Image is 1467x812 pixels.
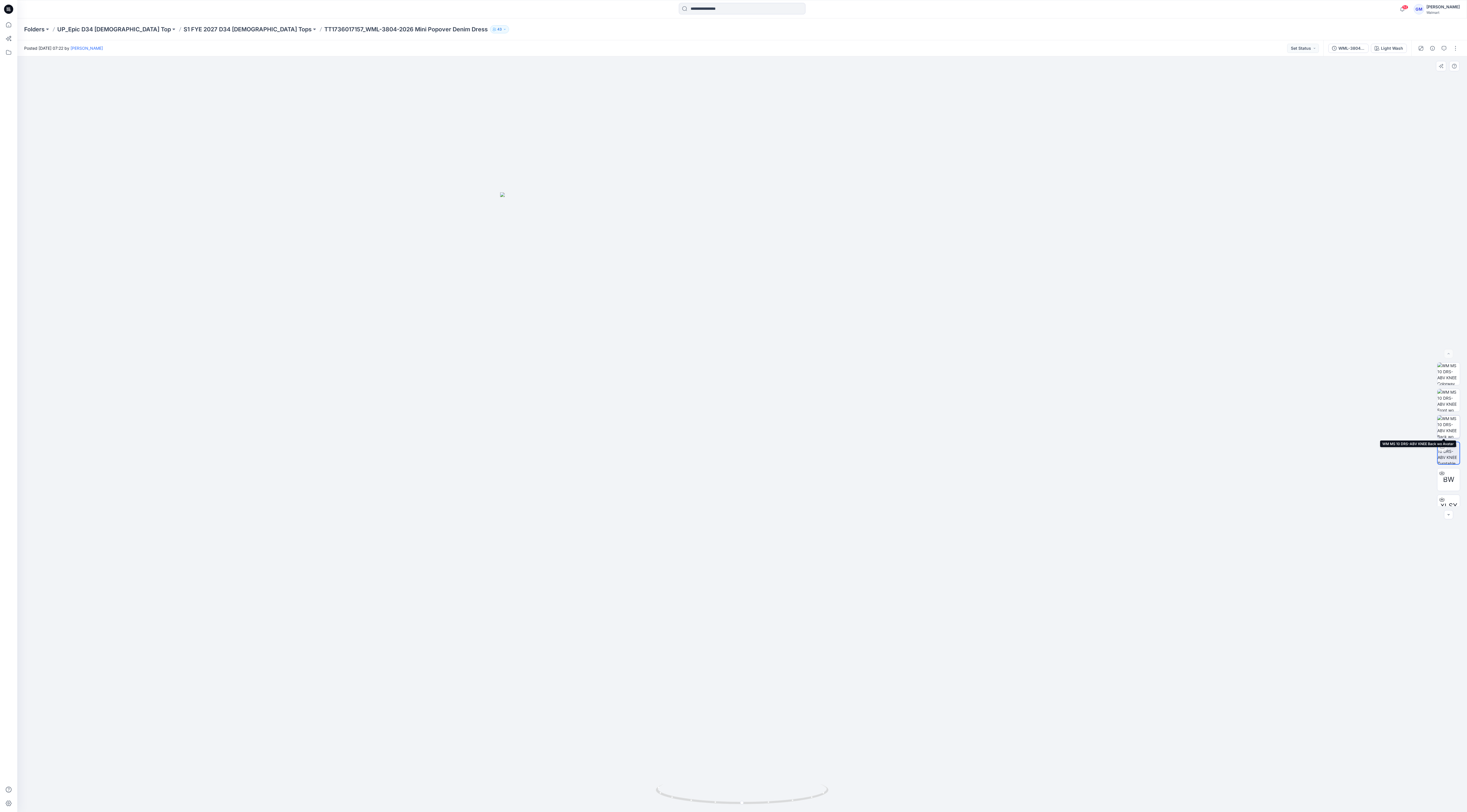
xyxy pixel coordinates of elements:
span: Posted [DATE] 07:22 by [24,45,103,51]
img: WM MS 10 DRS-ABV KNEE Colorway wo Avatar [1437,363,1460,385]
div: [PERSON_NAME] [1426,3,1460,10]
span: 52 [1402,5,1408,9]
a: UP_Epic D34 [DEMOGRAPHIC_DATA] Top [57,25,171,33]
button: WML-3804-2026_Rev1_Mini Popover Denim Dress-Full Colorway [1328,44,1369,53]
div: Light Wash [1381,45,1403,51]
div: GM [1414,4,1424,14]
img: WM MS 10 DRS-ABV KNEE Front wo Avatar [1437,389,1460,411]
span: XLSX [1440,501,1457,511]
p: 43 [497,26,502,32]
p: TT1736017157_WML-3804-2026 Mini Popover Denim Dress [324,25,488,33]
a: [PERSON_NAME] [71,46,103,51]
div: Walmart [1426,10,1460,15]
img: WM MS 10 DRS-ABV KNEE Turntable with Avatar [1438,442,1460,464]
img: WM MS 10 DRS-ABV KNEE Back wo Avatar [1437,415,1460,438]
a: Folders [24,25,45,33]
span: BW [1443,474,1454,485]
button: Light Wash [1371,44,1407,53]
a: S1 FYE 2027 D34 [DEMOGRAPHIC_DATA] Tops [184,25,312,33]
div: WML-3804-2026_Rev1_Mini Popover Denim Dress-Full Colorway [1338,45,1365,51]
button: Details [1428,44,1437,53]
button: 43 [490,25,509,33]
